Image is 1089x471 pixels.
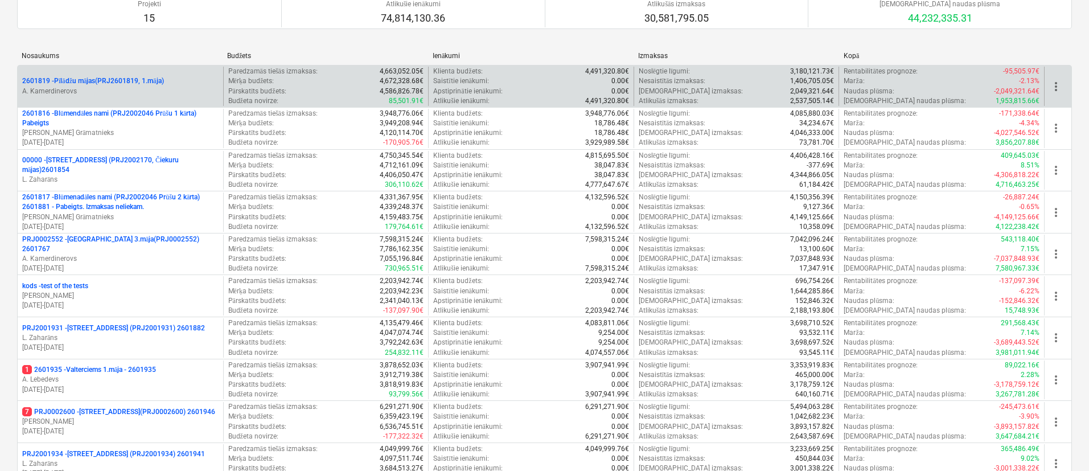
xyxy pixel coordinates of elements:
[22,459,219,469] p: L. Zaharāns
[1001,151,1039,161] p: 409,645.03€
[844,264,966,273] p: [DEMOGRAPHIC_DATA] naudas plūsma :
[228,151,318,161] p: Paredzamās tiešās izmaksas :
[433,370,489,380] p: Saistītie ienākumi :
[585,235,629,244] p: 7,598,315.24€
[380,254,424,264] p: 7,055,196.84€
[383,306,424,316] p: -137,097.90€
[22,264,219,273] p: [DATE] - [DATE]
[585,264,629,273] p: 7,598,315.24€
[433,76,489,86] p: Saistītie ienākumi :
[844,222,966,232] p: [DEMOGRAPHIC_DATA] naudas plūsma :
[807,161,834,170] p: -377.69€
[594,170,629,180] p: 38,047.83€
[228,87,286,96] p: Pārskatīts budžets :
[996,348,1039,358] p: 3,981,011.94€
[799,264,834,273] p: 17,347.91€
[380,193,424,202] p: 4,331,367.95€
[1003,67,1039,76] p: -95,505.97€
[228,318,318,328] p: Paredzamās tiešās izmaksas :
[380,151,424,161] p: 4,750,345.54€
[639,118,706,128] p: Nesaistītās izmaksas :
[228,212,286,222] p: Pārskatīts budžets :
[585,96,629,106] p: 4,491,320.80€
[611,370,629,380] p: 0.00€
[1049,373,1063,387] span: more_vert
[639,318,691,328] p: Noslēgtie līgumi :
[22,323,219,353] div: PRJ2001931 -[STREET_ADDRESS] (PRJ2001931) 2601882L. Zaharāns[DATE]-[DATE]
[22,254,219,264] p: A. Kamerdinerovs
[1019,118,1039,128] p: -4.34%
[1049,415,1063,429] span: more_vert
[994,170,1039,180] p: -4,306,818.22€
[380,338,424,347] p: 3,792,242.63€
[385,348,424,358] p: 254,832.11€
[380,286,424,296] p: 2,203,942.23€
[594,128,629,138] p: 18,786.48€
[994,254,1039,264] p: -7,037,848.93€
[639,212,743,222] p: [DEMOGRAPHIC_DATA] izmaksas :
[639,254,743,264] p: [DEMOGRAPHIC_DATA] izmaksas :
[594,118,629,128] p: 18,786.48€
[433,254,503,264] p: Apstiprinātie ienākumi :
[22,281,88,291] p: kods - test of the tests
[228,76,274,86] p: Mērķa budžets :
[790,87,834,96] p: 2,049,321.64€
[639,180,698,190] p: Atlikušās izmaksas :
[844,212,894,222] p: Naudas plūsma :
[433,338,503,347] p: Apstiprinātie ienākumi :
[611,212,629,222] p: 0.00€
[380,318,424,328] p: 4,135,479.46€
[385,222,424,232] p: 179,764.61€
[639,76,706,86] p: Nesaistītās izmaksas :
[585,348,629,358] p: 4,074,557.06€
[22,281,219,310] div: kods -test of the tests[PERSON_NAME][DATE]-[DATE]
[22,76,164,86] p: 2601819 - Pīlādžu mājas(PRJ2601819, 1.māja)
[639,328,706,338] p: Nesaistītās izmaksas :
[22,155,219,175] p: 00000 - [STREET_ADDRESS] (PRJ2002170, Čiekuru mājas)2601854
[585,193,629,202] p: 4,132,596.52€
[380,328,424,338] p: 4,047,074.74€
[1049,163,1063,177] span: more_vert
[611,254,629,264] p: 0.00€
[790,318,834,328] p: 3,698,710.52€
[22,417,219,427] p: [PERSON_NAME]
[844,109,917,118] p: Rentabilitātes prognoze :
[22,365,219,394] div: 12601935 -Valterciems 1.māja - 2601935A. Lebedevs[DATE]-[DATE]
[795,296,834,306] p: 152,846.32€
[228,118,274,128] p: Mērķa budžets :
[598,328,629,338] p: 9,254.00€
[790,254,834,264] p: 7,037,848.93€
[22,365,32,374] span: 1
[639,67,691,76] p: Noslēgtie līgumi :
[639,348,698,358] p: Atlikušās izmaksas :
[433,306,490,316] p: Atlikušie ienākumi :
[22,427,219,436] p: [DATE] - [DATE]
[433,202,489,212] p: Saistītie ienākumi :
[799,118,834,128] p: 34,234.67€
[228,328,274,338] p: Mērķa budžets :
[433,128,503,138] p: Apstiprinātie ienākumi :
[994,338,1039,347] p: -3,689,443.52€
[844,202,864,212] p: Marža :
[1032,416,1089,471] iframe: Chat Widget
[844,138,966,148] p: [DEMOGRAPHIC_DATA] naudas plūsma :
[598,338,629,347] p: 9,254.00€
[790,96,834,106] p: 2,537,505.14€
[380,161,424,170] p: 4,712,161.09€
[433,118,489,128] p: Saistītie ienākumi :
[639,161,706,170] p: Nesaistītās izmaksas :
[844,244,864,254] p: Marža :
[380,370,424,380] p: 3,912,719.38€
[790,67,834,76] p: 3,180,121.73€
[790,170,834,180] p: 4,344,866.05€
[994,87,1039,96] p: -2,049,321.64€
[639,286,706,296] p: Nesaistītās izmaksas :
[380,109,424,118] p: 3,948,776.06€
[790,212,834,222] p: 4,149,125.66€
[996,264,1039,273] p: 7,580,967.33€
[381,11,445,25] p: 74,814,130.36
[639,128,743,138] p: [DEMOGRAPHIC_DATA] izmaksas :
[844,338,894,347] p: Naudas plūsma :
[433,138,490,148] p: Atlikušie ienākumi :
[22,407,32,416] span: 7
